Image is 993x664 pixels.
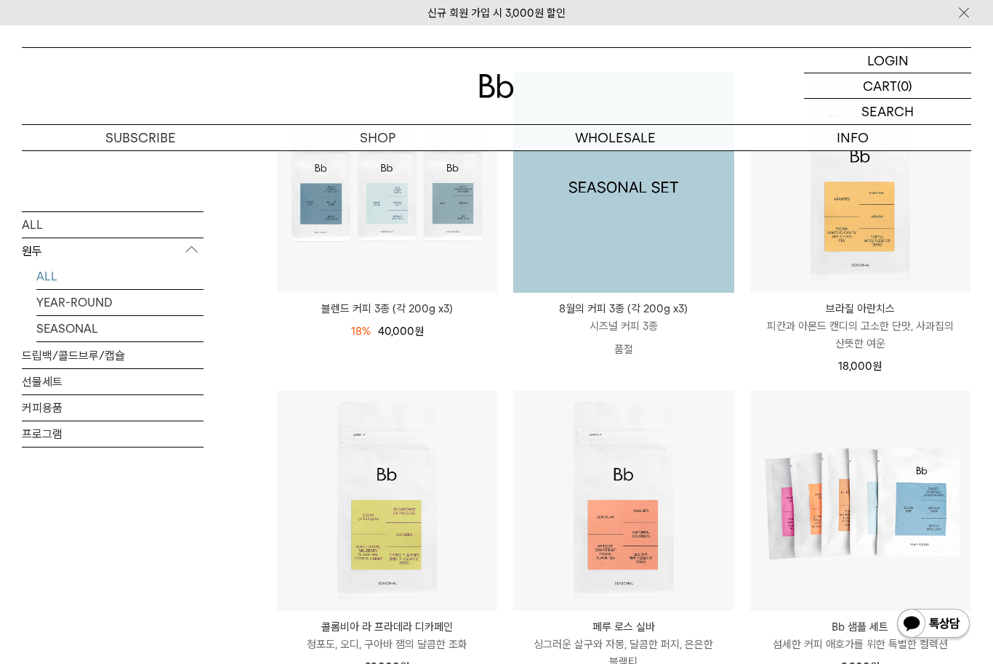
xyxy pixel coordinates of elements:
p: (0) [897,73,912,98]
p: 8월의 커피 3종 (각 200g x3) [513,300,733,317]
img: 브라질 아란치스 [750,73,970,293]
a: 8월의 커피 3종 (각 200g x3) [513,73,733,293]
a: 콜롬비아 라 프라데라 디카페인 청포도, 오디, 구아바 잼의 달콤한 조화 [277,618,497,653]
p: INFO [734,125,972,150]
img: Bb 샘플 세트 [750,391,970,611]
a: SEASONAL [36,315,204,341]
a: 프로그램 [22,421,204,446]
span: 원 [414,325,424,338]
img: 블렌드 커피 3종 (각 200g x3) [277,73,497,293]
p: 청포도, 오디, 구아바 잼의 달콤한 조화 [277,636,497,653]
span: 40,000 [378,325,424,338]
p: 콜롬비아 라 프라데라 디카페인 [277,618,497,636]
a: SHOP [260,125,497,150]
img: 1000000743_add2_021.png [513,73,733,293]
a: CART (0) [804,73,971,99]
a: 브라질 아란치스 피칸과 아몬드 캔디의 고소한 단맛, 사과칩의 산뜻한 여운 [750,300,970,352]
img: 로고 [479,74,514,98]
a: 선물세트 [22,368,204,394]
img: 콜롬비아 라 프라데라 디카페인 [277,391,497,611]
p: 품절 [513,335,733,364]
a: LOGIN [804,48,971,73]
p: 브라질 아란치스 [750,300,970,317]
p: 피칸과 아몬드 캔디의 고소한 단맛, 사과칩의 산뜻한 여운 [750,317,970,352]
a: ALL [22,211,204,237]
a: 블렌드 커피 3종 (각 200g x3) [277,300,497,317]
p: 원두 [22,238,204,264]
a: Bb 샘플 세트 섬세한 커피 애호가를 위한 특별한 컬렉션 [750,618,970,653]
p: 시즈널 커피 3종 [513,317,733,335]
p: 페루 로스 실바 [513,618,733,636]
a: SUBSCRIBE [22,125,260,150]
a: 드립백/콜드브루/캡슐 [22,342,204,368]
p: WHOLESALE [496,125,734,150]
span: 18,000 [838,360,882,373]
p: 섬세한 커피 애호가를 위한 특별한 컬렉션 [750,636,970,653]
a: YEAR-ROUND [36,289,204,315]
a: ALL [36,263,204,288]
a: 커피용품 [22,394,204,420]
p: Bb 샘플 세트 [750,618,970,636]
a: 신규 회원 가입 시 3,000원 할인 [427,7,566,20]
p: CART [863,73,897,98]
img: 페루 로스 실바 [513,391,733,611]
div: 18% [351,323,371,340]
p: SEARCH [861,99,914,124]
img: 카카오톡 채널 1:1 채팅 버튼 [896,607,971,642]
a: 8월의 커피 3종 (각 200g x3) 시즈널 커피 3종 [513,300,733,335]
p: LOGIN [867,48,909,73]
span: 원 [872,360,882,373]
